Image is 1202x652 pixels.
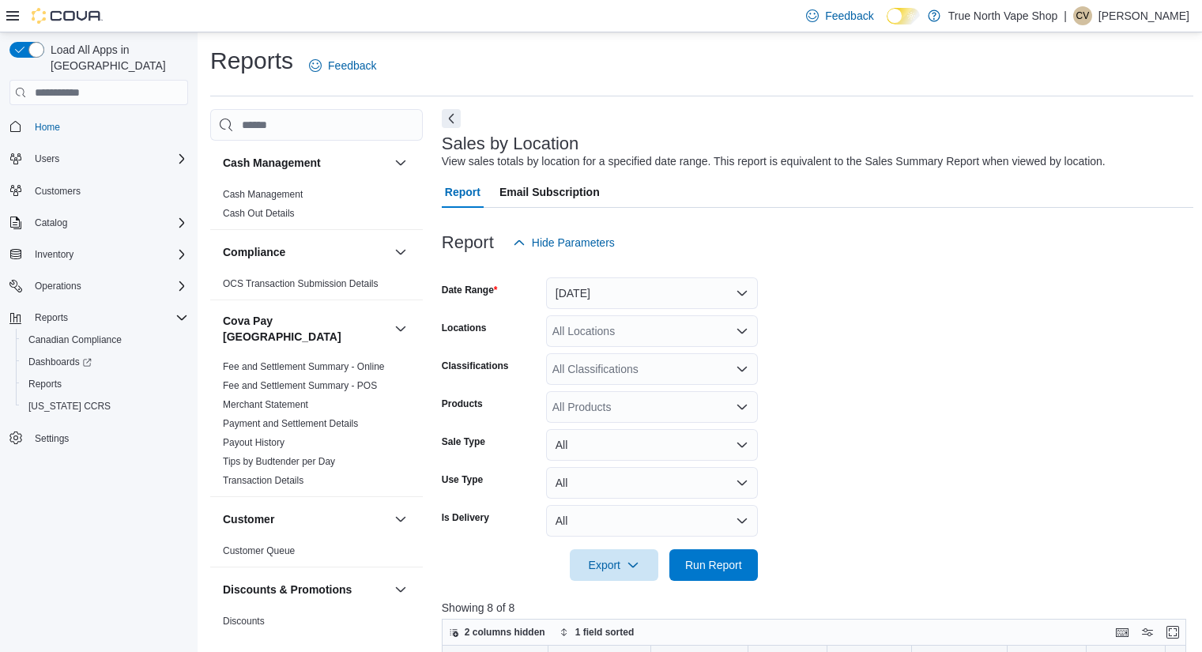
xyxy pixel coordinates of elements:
[223,379,377,392] span: Fee and Settlement Summary - POS
[35,217,67,229] span: Catalog
[28,213,73,232] button: Catalog
[28,400,111,413] span: [US_STATE] CCRS
[442,511,489,524] label: Is Delivery
[442,600,1194,616] p: Showing 8 of 8
[3,115,194,138] button: Home
[223,511,274,527] h3: Customer
[442,435,485,448] label: Sale Type
[546,505,758,537] button: All
[1073,6,1092,25] div: corry vaniersel
[35,432,69,445] span: Settings
[223,361,385,372] a: Fee and Settlement Summary - Online
[22,352,188,371] span: Dashboards
[223,399,308,410] a: Merchant Statement
[223,244,285,260] h3: Compliance
[28,277,188,296] span: Operations
[3,427,194,450] button: Settings
[465,626,545,639] span: 2 columns hidden
[22,375,68,394] a: Reports
[223,380,377,391] a: Fee and Settlement Summary - POS
[442,134,579,153] h3: Sales by Location
[223,155,388,171] button: Cash Management
[223,545,295,556] a: Customer Queue
[22,397,188,416] span: Washington CCRS
[16,395,194,417] button: [US_STATE] CCRS
[223,207,295,220] span: Cash Out Details
[223,313,388,345] button: Cova Pay [GEOGRAPHIC_DATA]
[28,308,74,327] button: Reports
[391,153,410,172] button: Cash Management
[445,176,480,208] span: Report
[28,213,188,232] span: Catalog
[35,311,68,324] span: Reports
[1098,6,1189,25] p: [PERSON_NAME]
[32,8,103,24] img: Cova
[22,375,188,394] span: Reports
[16,373,194,395] button: Reports
[1076,6,1090,25] span: cv
[223,418,358,429] a: Payment and Settlement Details
[223,456,335,467] a: Tips by Budtender per Day
[223,615,265,628] span: Discounts
[223,582,352,597] h3: Discounts & Promotions
[28,116,188,136] span: Home
[223,475,303,486] a: Transaction Details
[3,212,194,234] button: Catalog
[210,45,293,77] h1: Reports
[442,109,461,128] button: Next
[44,42,188,73] span: Load All Apps in [GEOGRAPHIC_DATA]
[736,363,748,375] button: Open list of options
[442,322,487,334] label: Locations
[546,467,758,499] button: All
[28,181,188,201] span: Customers
[442,360,509,372] label: Classifications
[579,549,649,581] span: Export
[546,277,758,309] button: [DATE]
[3,179,194,202] button: Customers
[669,549,758,581] button: Run Report
[223,582,388,597] button: Discounts & Promotions
[28,149,188,168] span: Users
[28,378,62,390] span: Reports
[28,356,92,368] span: Dashboards
[35,185,81,198] span: Customers
[28,118,66,137] a: Home
[22,330,128,349] a: Canadian Compliance
[736,325,748,337] button: Open list of options
[553,623,641,642] button: 1 field sorted
[28,277,88,296] button: Operations
[499,176,600,208] span: Email Subscription
[22,330,188,349] span: Canadian Compliance
[210,274,423,300] div: Compliance
[1163,623,1182,642] button: Enter fullscreen
[223,437,284,448] a: Payout History
[223,360,385,373] span: Fee and Settlement Summary - Online
[16,351,194,373] a: Dashboards
[223,208,295,219] a: Cash Out Details
[223,511,388,527] button: Customer
[22,397,117,416] a: [US_STATE] CCRS
[223,474,303,487] span: Transaction Details
[442,233,494,252] h3: Report
[35,121,60,134] span: Home
[22,352,98,371] a: Dashboards
[391,319,410,338] button: Cova Pay [GEOGRAPHIC_DATA]
[442,284,498,296] label: Date Range
[223,277,379,290] span: OCS Transaction Submission Details
[223,436,284,449] span: Payout History
[223,244,388,260] button: Compliance
[28,334,122,346] span: Canadian Compliance
[223,278,379,289] a: OCS Transaction Submission Details
[223,398,308,411] span: Merchant Statement
[16,329,194,351] button: Canadian Compliance
[35,248,73,261] span: Inventory
[223,616,265,627] a: Discounts
[391,580,410,599] button: Discounts & Promotions
[1113,623,1132,642] button: Keyboard shortcuts
[685,557,742,573] span: Run Report
[546,429,758,461] button: All
[575,626,635,639] span: 1 field sorted
[35,153,59,165] span: Users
